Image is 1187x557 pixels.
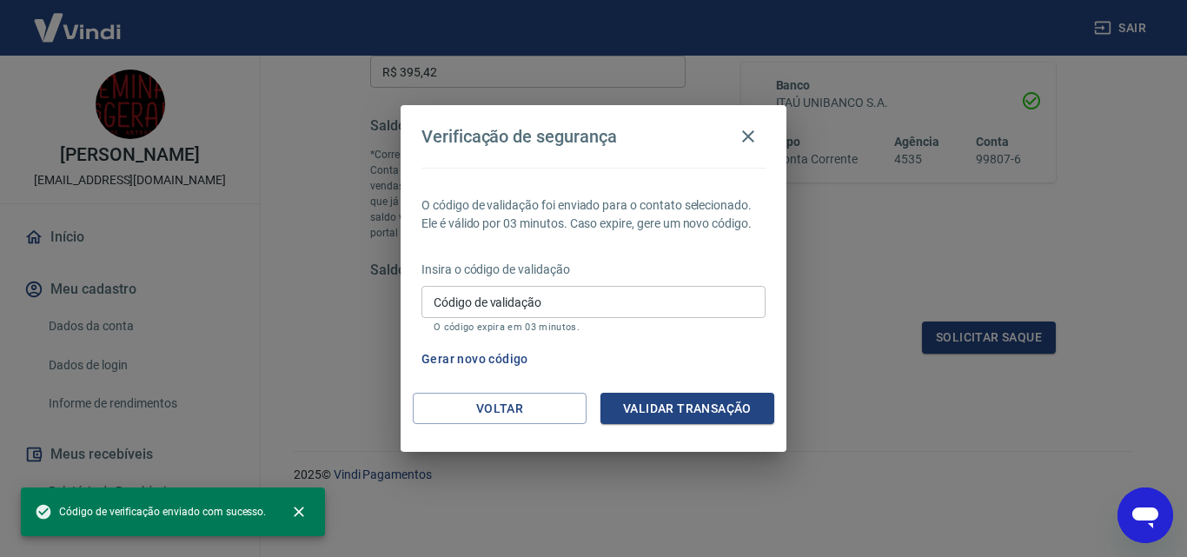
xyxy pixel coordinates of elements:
iframe: Botão para abrir a janela de mensagens [1117,487,1173,543]
p: O código de validação foi enviado para o contato selecionado. Ele é válido por 03 minutos. Caso e... [421,196,766,233]
p: Insira o código de validação [421,261,766,279]
span: Código de verificação enviado com sucesso. [35,503,266,521]
button: close [280,493,318,531]
p: O código expira em 03 minutos. [434,322,753,333]
button: Validar transação [600,393,774,425]
button: Gerar novo código [414,343,535,375]
h4: Verificação de segurança [421,126,617,147]
button: Voltar [413,393,587,425]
